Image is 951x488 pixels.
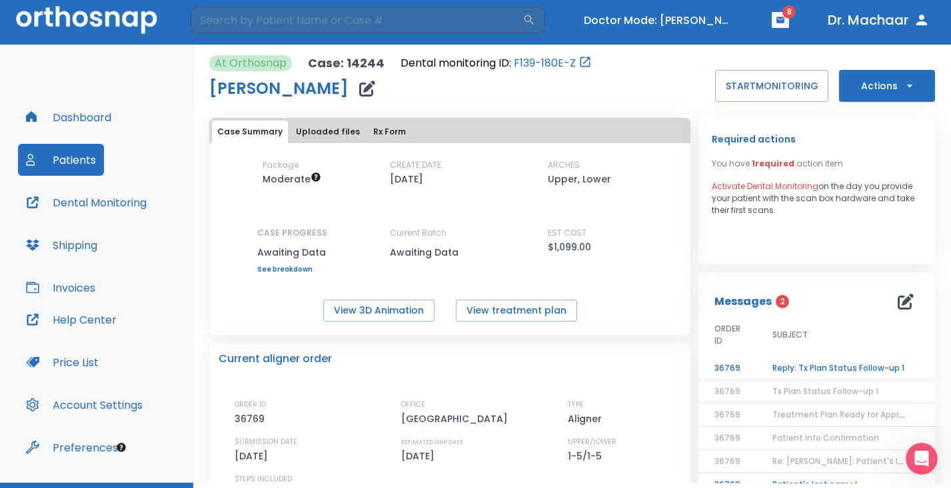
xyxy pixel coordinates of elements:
[235,448,273,464] p: [DATE]
[714,385,740,397] span: 36769
[401,55,592,71] div: Open patient in dental monitoring portal
[124,255,170,266] a: App Store
[21,330,129,338] div: [PERSON_NAME] • 1m ago
[548,171,611,187] p: Upper, Lower
[308,55,385,71] p: Case: 14244
[514,55,576,71] a: F139-180E-Z
[212,121,688,143] div: tabs
[257,244,327,260] p: Awaiting Data
[390,159,441,171] p: CREATE DATE
[714,432,740,443] span: 36769
[715,70,828,102] button: STARTMONITORING
[390,171,423,187] p: [DATE]
[18,272,103,304] button: Invoices
[776,295,789,308] span: 2
[235,473,292,485] p: STEPS INCLUDED
[21,386,31,397] button: Upload attachment
[21,111,172,135] b: Dental Monitoring app
[401,411,512,427] p: [GEOGRAPHIC_DATA]
[18,304,125,336] button: Help Center
[9,5,34,31] button: go back
[21,254,208,320] div: 📱 Download the app: | ​ Let us know if you need help getting started!
[712,180,922,216] p: on the day you provide your patient with the scan box hardware and take their first scans.
[548,227,586,239] p: EST COST
[368,121,411,143] button: Rx Form
[456,300,577,322] button: View treatment plan
[401,399,425,411] p: OFFICE
[21,208,208,248] div: 🔍 Learn more: ​
[235,411,269,427] p: 36769
[11,77,256,357] div: Michael says…
[235,399,266,411] p: ORDER ID
[822,8,935,32] button: Dr. Machaar
[115,222,198,233] a: (Provider's Guide)
[714,323,740,347] span: ORDER ID
[263,172,321,186] span: Up to 20 Steps (40 aligners)
[21,85,208,202] div: 👋🏻 Did you know you can view and manage your patient scans using the ? It’s fully integrated with...
[323,300,435,322] button: View 3D Animation
[48,111,94,122] i: anywhere
[212,121,288,143] button: Case Summary
[65,17,129,30] p: Active 15h ago
[11,358,255,381] textarea: Message…
[714,409,740,420] span: 36769
[21,255,206,279] a: Google Play
[401,55,511,71] p: Dental monitoring ID:
[712,131,796,147] p: Required actions
[257,227,327,239] p: CASE PROGRESS
[772,432,879,443] span: Patient Info Confirmation
[215,55,287,71] p: At Orthosnap
[756,357,923,380] td: Reply: Tx Plan Status Follow-up 1
[11,77,219,328] div: 👋🏻 Did you know you can view and manage your patient scansanywhereusing theDental Monitoring app?...
[568,399,584,411] p: TYPE
[18,431,126,463] button: Preferences
[18,389,151,421] button: Account Settings
[234,5,258,29] div: Close
[209,81,349,97] h1: [PERSON_NAME]
[257,266,327,274] a: See breakdown
[698,357,756,380] td: 36769
[568,411,606,427] p: Aligner
[839,70,935,102] button: Actions
[18,346,107,378] button: Price List
[752,158,794,169] span: 1 required
[38,7,59,29] img: Profile image for Michael
[209,5,234,31] button: Home
[714,455,740,467] span: 36769
[219,351,332,367] p: Current aligner order
[714,294,772,310] p: Messages
[712,180,818,192] span: Activate Dental Monitoring
[21,209,175,233] a: Getting Started in Dental Monitoring
[65,7,151,17] h1: [PERSON_NAME]
[291,121,365,143] button: Uploaded files
[18,144,104,176] button: Patients
[712,158,843,170] p: You have action item
[568,436,616,448] p: UPPER/LOWER
[63,386,74,397] button: Gif picker
[229,381,250,402] button: Send a message…
[16,6,157,33] img: Orthosnap
[42,386,53,397] button: Emoji picker
[772,329,808,341] span: SUBJECT
[578,9,738,31] button: Doctor Mode: [PERSON_NAME]
[191,7,522,33] input: Search by Patient Name or Case #
[401,436,463,448] p: ESTIMATED SHIP DATE
[390,227,510,239] p: Current Batch
[548,239,591,255] p: $1,099.00
[568,448,606,464] p: 1-5/1-5
[18,186,155,218] button: Dental Monitoring
[390,244,510,260] p: Awaiting Data
[85,386,95,397] button: Start recording
[18,229,105,261] button: Shipping
[782,5,796,19] span: 8
[906,443,938,475] iframe: Intercom live chat
[548,159,580,171] p: ARCHES
[18,101,119,133] a: Dashboard
[263,159,299,171] p: Package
